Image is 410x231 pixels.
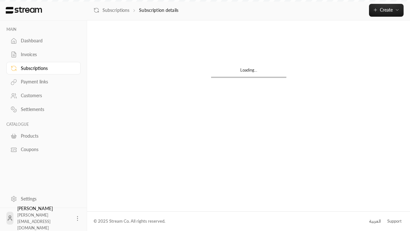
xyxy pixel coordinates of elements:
a: Customers [6,90,81,102]
div: Products [21,133,73,139]
div: Coupons [21,146,73,153]
p: Subscription details [139,7,178,13]
a: Settlements [6,103,81,116]
p: MAIN [6,27,81,32]
span: [PERSON_NAME][EMAIL_ADDRESS][DOMAIN_NAME] [17,213,51,230]
div: Payment links [21,79,73,85]
p: CATALOGUE [6,122,81,127]
a: Subscriptions [94,7,129,13]
a: Settings [6,193,81,205]
span: Create [380,7,393,13]
nav: breadcrumb [94,7,178,13]
img: Logo [5,7,43,14]
div: Dashboard [21,38,73,44]
div: Customers [21,92,73,99]
a: Subscriptions [6,62,81,74]
div: Settings [21,196,73,202]
a: Support [385,216,404,227]
a: Products [6,130,81,142]
div: العربية [369,218,381,225]
div: Settlements [21,106,73,113]
a: Coupons [6,143,81,156]
div: Invoices [21,51,73,58]
div: [PERSON_NAME] [17,205,70,231]
a: Dashboard [6,35,81,47]
a: Invoices [6,48,81,61]
div: Subscriptions [21,65,73,72]
div: © 2025 Stream Co. All rights reserved. [94,218,165,225]
a: Payment links [6,76,81,88]
div: Loading... [211,67,286,76]
button: Create [369,4,404,17]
